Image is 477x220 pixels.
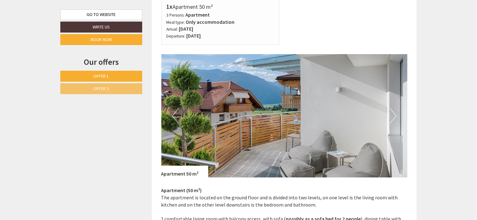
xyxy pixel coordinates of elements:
[167,2,274,11] div: Apartment 50 m²
[390,108,396,124] button: Next
[172,108,179,124] button: Previous
[60,22,142,33] a: Write us
[167,20,185,25] small: Meal type:
[10,18,69,23] div: Appartements [PERSON_NAME]
[94,86,109,91] span: Offer 2
[167,13,185,18] small: 3 Persons:
[94,73,109,79] span: Offer 1
[60,56,142,68] div: Our offers
[187,33,201,39] b: [DATE]
[179,26,193,32] b: [DATE]
[60,34,142,45] a: Book now
[5,17,73,36] div: Hello, how can we help you?
[167,3,173,10] b: 1x
[186,19,235,25] b: Only accommodation
[112,5,134,16] div: [DATE]
[186,12,210,18] b: Apartment
[167,27,178,32] small: Arrival:
[161,54,408,178] img: image
[161,166,208,178] div: Apartment 50 m²
[167,34,186,39] small: Departure:
[10,31,69,35] small: 08:20
[217,165,246,176] button: Send
[161,187,202,194] strong: Apartment (50 m²)
[60,9,142,20] a: Go to website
